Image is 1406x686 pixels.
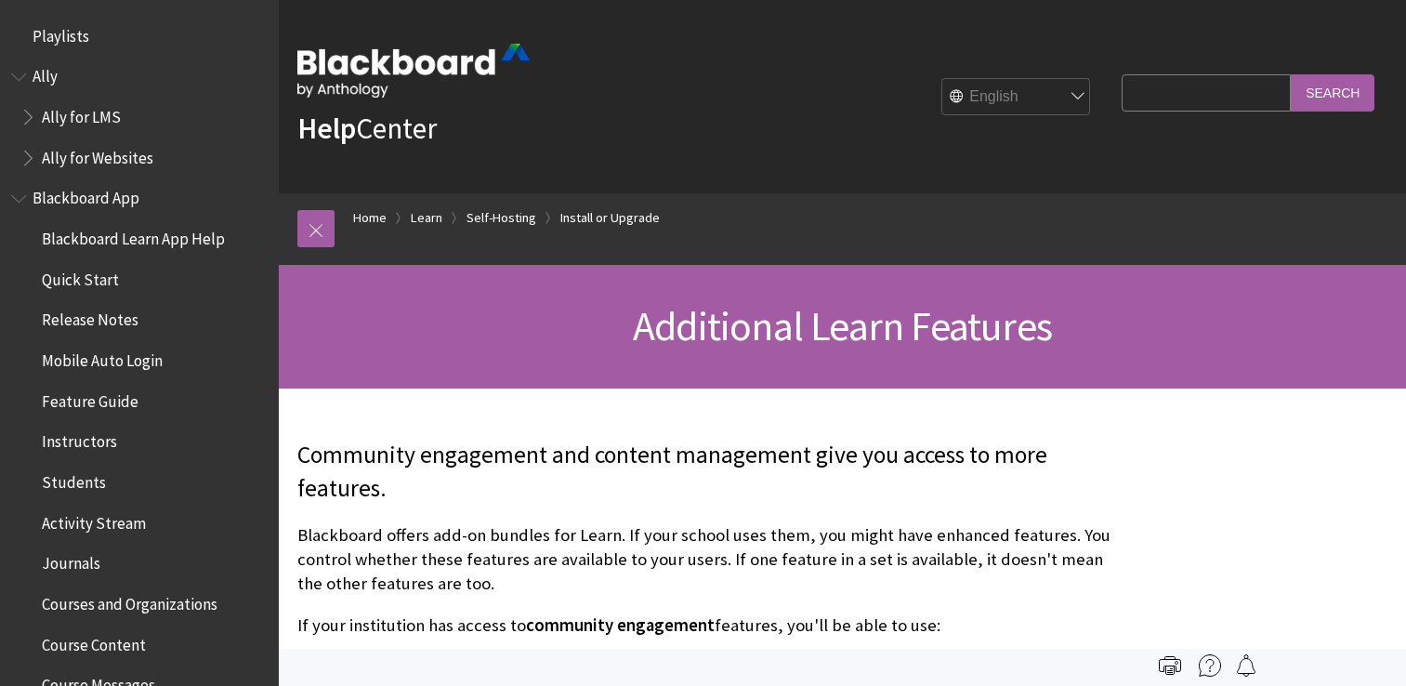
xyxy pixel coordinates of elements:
span: Courses and Organizations [42,588,217,613]
p: Blackboard offers add-on bundles for Learn. If your school uses them, you might have enhanced fea... [297,523,1112,597]
a: Learn [411,206,442,230]
span: Quick Start [42,264,119,289]
span: Release Notes [42,305,138,330]
input: Search [1291,74,1374,111]
span: Feature Guide [42,386,138,411]
a: Self-Hosting [466,206,536,230]
img: Print [1159,654,1181,677]
img: Follow this page [1235,654,1257,677]
span: Ally [33,61,58,86]
img: More help [1199,654,1221,677]
span: Ally for LMS [42,101,121,126]
span: Instructors [42,427,117,452]
span: Students [42,467,106,492]
select: Site Language Selector [942,79,1091,116]
span: Blackboard Learn App Help [42,223,225,248]
span: Playlists [33,20,89,46]
a: Home [353,206,387,230]
span: Course Content [42,629,146,654]
span: Activity Stream [42,508,146,533]
span: Ally for Websites [42,142,153,167]
p: Community engagement and content management give you access to more features. [297,439,1112,506]
span: Journals [42,548,100,574]
nav: Book outline for Playlists [11,20,268,52]
span: community engagement [526,614,715,636]
span: Additional Learn Features [633,300,1052,351]
a: Install or Upgrade [560,206,660,230]
span: Blackboard App [33,183,139,208]
img: Blackboard by Anthology [297,44,530,98]
span: Mobile Auto Login [42,345,163,370]
strong: Help [297,110,356,147]
nav: Book outline for Anthology Ally Help [11,61,268,174]
a: HelpCenter [297,110,437,147]
p: If your institution has access to features, you'll be able to use: [297,613,1112,638]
